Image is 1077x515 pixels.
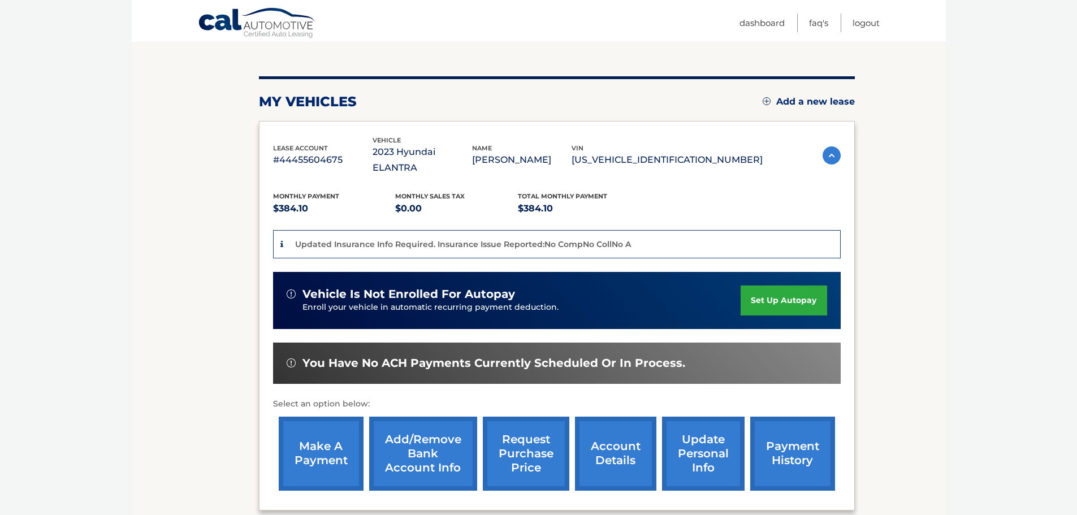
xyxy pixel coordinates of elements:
a: Dashboard [739,14,785,32]
a: Cal Automotive [198,7,317,40]
p: $0.00 [395,201,518,217]
a: Logout [853,14,880,32]
a: request purchase price [483,417,569,491]
img: accordion-active.svg [823,146,841,165]
a: payment history [750,417,835,491]
span: Total Monthly Payment [518,192,607,200]
p: $384.10 [273,201,396,217]
p: 2023 Hyundai ELANTRA [373,144,472,176]
a: make a payment [279,417,364,491]
a: Add/Remove bank account info [369,417,477,491]
p: Select an option below: [273,397,841,411]
p: Updated Insurance Info Required. Insurance Issue Reported:No CompNo CollNo A [295,239,631,249]
a: Add a new lease [763,96,855,107]
img: alert-white.svg [287,358,296,367]
span: vehicle is not enrolled for autopay [302,287,515,301]
a: update personal info [662,417,745,491]
span: Monthly Payment [273,192,339,200]
p: Enroll your vehicle in automatic recurring payment deduction. [302,301,741,314]
a: FAQ's [809,14,828,32]
span: vin [572,144,583,152]
span: Monthly sales Tax [395,192,465,200]
span: You have no ACH payments currently scheduled or in process. [302,356,685,370]
p: #44455604675 [273,152,373,168]
h2: my vehicles [259,93,357,110]
span: vehicle [373,136,401,144]
a: account details [575,417,656,491]
a: set up autopay [741,285,827,315]
p: [US_VEHICLE_IDENTIFICATION_NUMBER] [572,152,763,168]
span: lease account [273,144,328,152]
p: [PERSON_NAME] [472,152,572,168]
img: add.svg [763,97,771,105]
img: alert-white.svg [287,289,296,298]
p: $384.10 [518,201,641,217]
span: name [472,144,492,152]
